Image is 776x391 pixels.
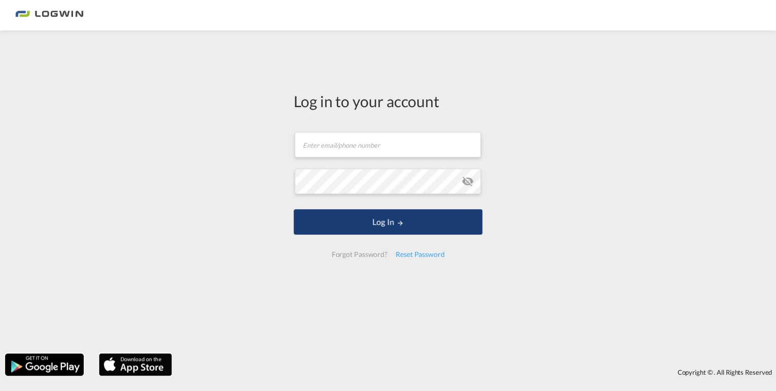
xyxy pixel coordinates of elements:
[177,364,776,381] div: Copyright © . All Rights Reserved
[4,352,85,377] img: google.png
[294,90,482,112] div: Log in to your account
[462,175,474,187] md-icon: icon-eye-off
[15,4,84,27] img: bc73a0e0d8c111efacd525e4c8ad7d32.png
[294,209,482,235] button: LOGIN
[327,245,391,264] div: Forgot Password?
[392,245,449,264] div: Reset Password
[295,132,481,157] input: Enter email/phone number
[98,352,173,377] img: apple.png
